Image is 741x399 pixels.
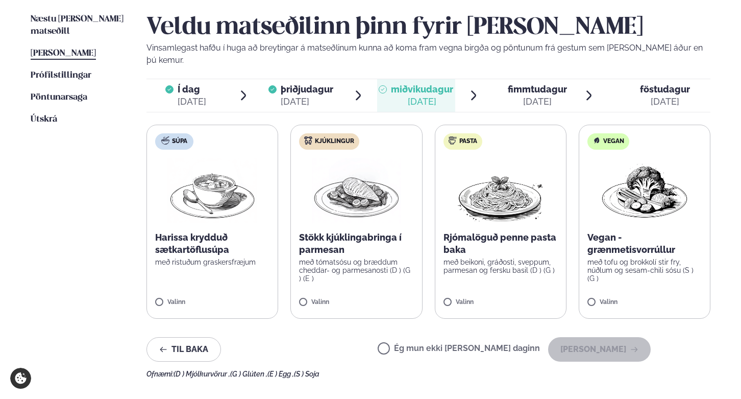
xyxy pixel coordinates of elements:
p: með ristuðum graskersfræjum [155,258,269,266]
a: Næstu [PERSON_NAME] matseðill [31,13,126,38]
span: Pasta [459,137,477,146]
p: Vegan - grænmetisvorrúllur [587,231,702,256]
span: Prófílstillingar [31,71,91,80]
div: [DATE] [178,96,206,108]
p: Harissa krydduð sætkartöflusúpa [155,231,269,256]
img: Soup.png [167,158,257,223]
img: pasta.svg [449,136,457,145]
h2: Veldu matseðilinn þinn fyrir [PERSON_NAME] [146,13,710,42]
a: [PERSON_NAME] [31,48,96,60]
span: fimmtudagur [508,84,567,95]
div: [DATE] [281,96,333,108]
img: chicken.svg [304,136,312,145]
div: [DATE] [391,96,453,108]
p: með beikoni, gráðosti, sveppum, parmesan og fersku basil (D ) (G ) [443,258,558,274]
p: Stökk kjúklingabringa í parmesan [299,231,413,256]
div: [DATE] [640,96,690,108]
span: (S ) Soja [294,370,319,378]
a: Prófílstillingar [31,69,91,82]
span: Næstu [PERSON_NAME] matseðill [31,15,123,36]
p: Vinsamlegast hafðu í huga að breytingar á matseðlinum kunna að koma fram vegna birgða og pöntunum... [146,42,710,66]
span: Pöntunarsaga [31,93,87,102]
span: föstudagur [640,84,690,95]
span: Útskrá [31,115,57,124]
span: Súpa [172,137,187,146]
div: Ofnæmi: [146,370,710,378]
p: Rjómalöguð penne pasta baka [443,231,558,256]
img: Vegan.svg [592,136,601,145]
img: Spagetti.png [456,158,546,223]
span: Í dag [178,83,206,96]
span: Kjúklingur [315,137,354,146]
span: þriðjudagur [281,84,333,95]
button: Til baka [146,337,221,362]
img: Vegan.png [600,158,689,223]
p: með tómatsósu og bræddum cheddar- og parmesanosti (D ) (G ) (E ) [299,258,413,283]
span: (D ) Mjólkurvörur , [174,370,230,378]
span: [PERSON_NAME] [31,49,96,58]
p: með tofu og brokkolí stir fry, núðlum og sesam-chili sósu (S ) (G ) [587,258,702,283]
button: [PERSON_NAME] [548,337,651,362]
img: Chicken-breast.png [312,158,402,223]
span: (E ) Egg , [267,370,294,378]
a: Útskrá [31,113,57,126]
img: soup.svg [161,136,169,145]
a: Cookie settings [10,368,31,389]
div: [DATE] [508,96,567,108]
a: Pöntunarsaga [31,91,87,104]
span: miðvikudagur [391,84,453,95]
span: Vegan [603,137,624,146]
span: (G ) Glúten , [230,370,267,378]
